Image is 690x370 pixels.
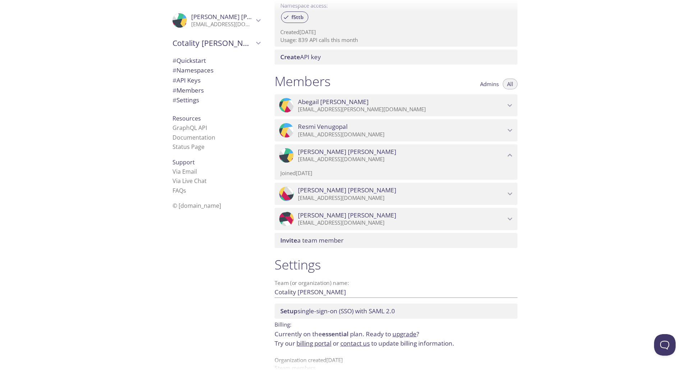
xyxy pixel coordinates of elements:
[280,28,512,36] p: Created [DATE]
[392,330,417,338] a: upgrade
[275,183,517,205] div: Stefen Decena
[298,106,505,113] p: [EMAIL_ADDRESS][PERSON_NAME][DOMAIN_NAME]
[172,56,176,65] span: #
[298,211,396,219] span: [PERSON_NAME] [PERSON_NAME]
[298,123,348,131] span: Resmi Venugopal
[172,114,201,122] span: Resources
[172,158,195,166] span: Support
[275,208,517,230] div: Jobin Mathew
[172,134,215,141] a: Documentation
[340,339,370,347] a: contact us
[275,233,517,248] div: Invite a team member
[275,319,517,329] p: Billing:
[275,73,331,89] h1: Members
[280,236,344,244] span: a team member
[296,339,331,347] a: billing portal
[298,186,396,194] span: [PERSON_NAME] [PERSON_NAME]
[275,257,517,273] h1: Settings
[275,144,517,167] div: Jason Wong
[172,56,206,65] span: Quickstart
[172,66,213,74] span: Namespaces
[191,21,254,28] p: [EMAIL_ADDRESS][DOMAIN_NAME]
[167,75,266,85] div: API Keys
[275,339,454,347] span: Try our or to update billing information.
[476,79,503,89] button: Admins
[298,148,396,156] span: [PERSON_NAME] [PERSON_NAME]
[298,131,505,138] p: [EMAIL_ADDRESS][DOMAIN_NAME]
[167,9,266,32] div: Jason Wong
[366,330,419,338] span: Ready to ?
[280,236,297,244] span: Invite
[172,76,176,84] span: #
[172,76,201,84] span: API Keys
[280,169,512,177] p: Joined [DATE]
[280,307,298,315] span: Setup
[172,168,197,175] a: Via Email
[167,85,266,95] div: Members
[172,66,176,74] span: #
[167,65,266,75] div: Namespaces
[503,79,517,89] button: All
[172,86,204,94] span: Members
[275,50,517,65] div: Create API Key
[172,143,204,151] a: Status Page
[298,195,505,202] p: [EMAIL_ADDRESS][DOMAIN_NAME]
[191,13,290,21] span: [PERSON_NAME] [PERSON_NAME]
[275,304,517,319] div: Setup SSO
[654,334,676,356] iframe: Help Scout Beacon - Open
[275,280,349,286] label: Team (or organization) name:
[275,119,517,141] div: Resmi Venugopal
[281,11,308,23] div: f5ttb
[167,34,266,52] div: Cotality RiTA
[172,187,186,195] a: FAQ
[280,53,321,61] span: API key
[275,94,517,117] div: Abegail Sangalang-Ramos
[280,307,395,315] span: single-sign-on (SSO) with SAML 2.0
[167,95,266,105] div: Team Settings
[275,329,517,348] p: Currently on the plan.
[172,86,176,94] span: #
[298,98,369,106] span: Abegail [PERSON_NAME]
[172,96,199,104] span: Settings
[298,219,505,226] p: [EMAIL_ADDRESS][DOMAIN_NAME]
[287,14,308,20] span: f5ttb
[280,36,512,44] p: Usage: 839 API calls this month
[322,330,349,338] span: essential
[172,124,207,132] a: GraphQL API
[280,53,300,61] span: Create
[298,156,505,163] p: [EMAIL_ADDRESS][DOMAIN_NAME]
[172,38,254,48] span: Cotality [PERSON_NAME]
[167,56,266,66] div: Quickstart
[172,177,207,185] a: Via Live Chat
[172,96,176,104] span: #
[172,202,221,210] span: © [DOMAIN_NAME]
[183,187,186,195] span: s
